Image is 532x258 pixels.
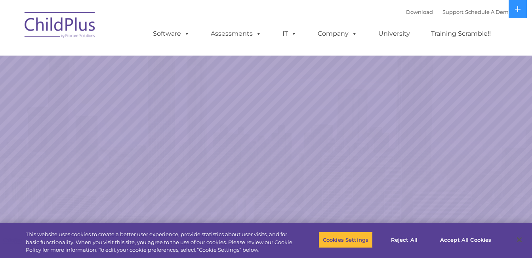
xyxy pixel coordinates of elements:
[203,26,269,42] a: Assessments
[406,9,512,15] font: |
[436,231,496,248] button: Accept All Cookies
[379,231,429,248] button: Reject All
[318,231,373,248] button: Cookies Settings
[275,26,305,42] a: IT
[310,26,365,42] a: Company
[370,26,418,42] a: University
[21,6,100,46] img: ChildPlus by Procare Solutions
[406,9,433,15] a: Download
[362,159,450,183] a: Learn More
[145,26,198,42] a: Software
[465,9,512,15] a: Schedule A Demo
[442,9,463,15] a: Support
[423,26,499,42] a: Training Scramble!!
[511,231,528,248] button: Close
[26,231,293,254] div: This website uses cookies to create a better user experience, provide statistics about user visit...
